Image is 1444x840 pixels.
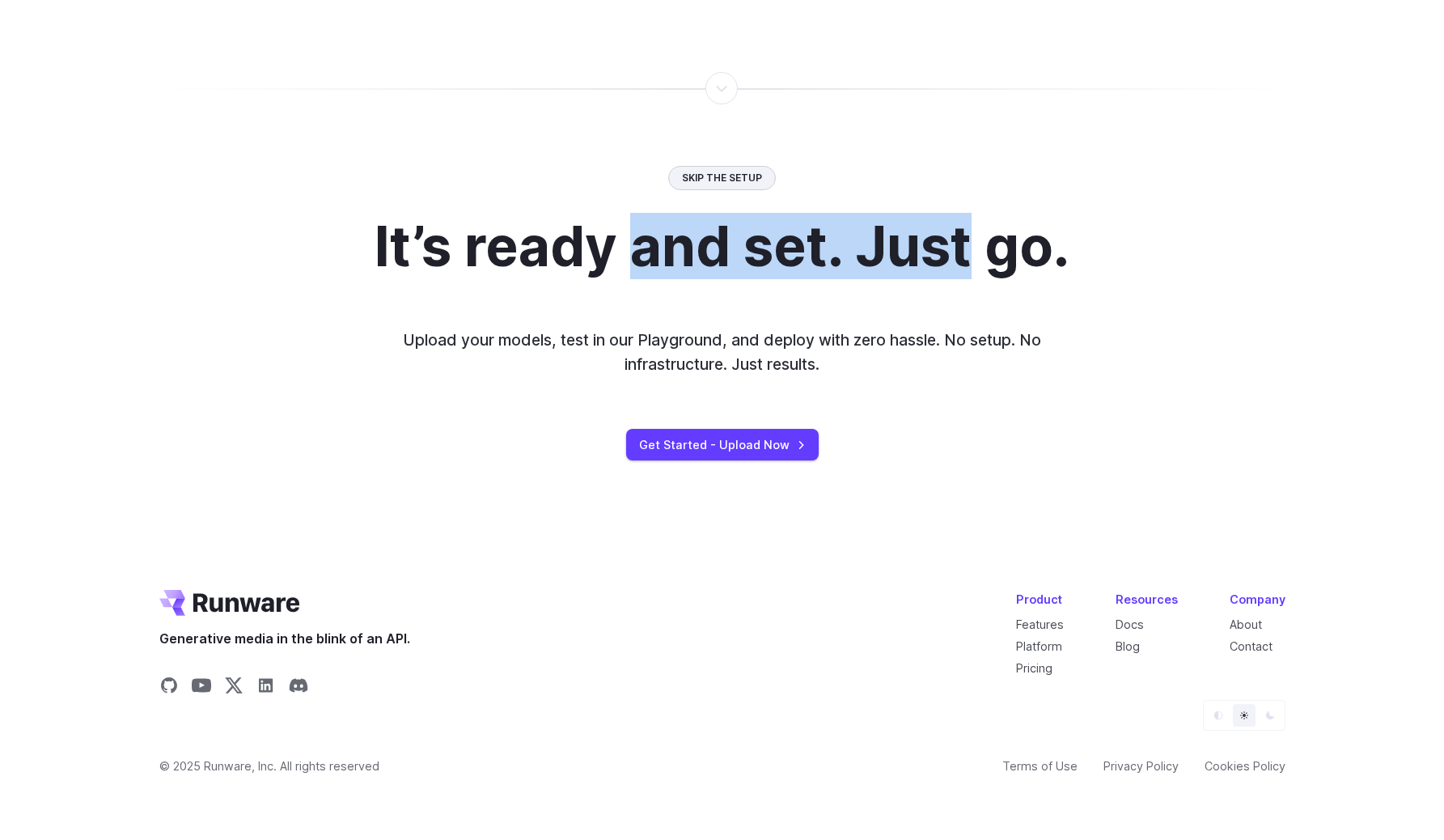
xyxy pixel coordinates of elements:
button: Light [1233,704,1256,727]
div: Resources [1116,590,1178,609]
a: Share on X [224,676,243,700]
a: Pricing [1016,661,1052,675]
a: About [1230,617,1262,631]
a: Contact [1230,639,1272,653]
a: Platform [1016,639,1062,653]
div: Product [1016,590,1064,609]
a: Terms of Use [1002,757,1078,775]
button: Default [1207,704,1230,727]
span: © 2025 Runware, Inc. All rights reserved [159,757,379,775]
a: Go to / [159,590,300,616]
a: Blog [1116,639,1140,653]
a: Share on Discord [289,676,308,700]
p: Upload your models, test in our Playground, and deploy with zero hassle. No setup. No infrastruct... [386,328,1059,377]
span: Generative media in the blink of an API. [159,629,410,650]
a: Get Started - Upload Now [626,429,819,460]
a: Privacy Policy [1103,757,1179,775]
a: Share on YouTube [192,676,211,700]
a: Cookies Policy [1205,757,1285,775]
h2: It’s ready and set. Just go. [375,216,1069,276]
a: Features [1016,617,1064,631]
button: Dark [1259,704,1281,727]
a: Share on GitHub [159,676,179,700]
ul: Theme selector [1203,700,1285,731]
div: Skip the setup [668,166,776,189]
a: Docs [1116,617,1144,631]
div: Company [1230,590,1285,609]
a: Share on LinkedIn [256,676,276,700]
